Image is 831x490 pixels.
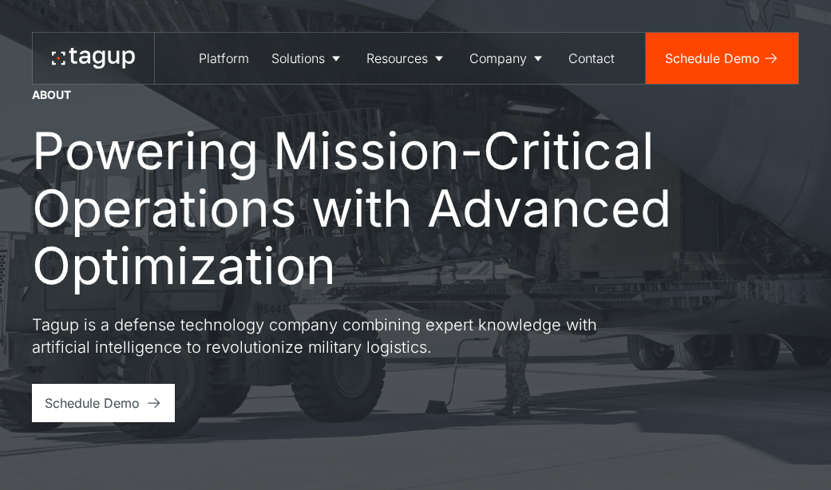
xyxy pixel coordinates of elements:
a: Platform [188,33,260,84]
div: Company [469,49,527,68]
a: Solutions [260,33,355,84]
div: Solutions [271,49,325,68]
div: Schedule Demo [45,393,140,413]
div: Platform [199,49,249,68]
h1: Powering Mission-Critical Operations with Advanced Optimization [32,122,702,294]
a: Resources [355,33,458,84]
a: Contact [557,33,626,84]
div: Schedule Demo [665,49,760,68]
a: Company [458,33,557,84]
div: About [32,87,71,103]
div: Resources [366,49,428,68]
p: Tagup is a defense technology company combining expert knowledge with artificial intelligence to ... [32,314,607,358]
a: Schedule Demo [32,384,175,422]
div: Contact [568,49,615,68]
a: Schedule Demo [646,33,798,84]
